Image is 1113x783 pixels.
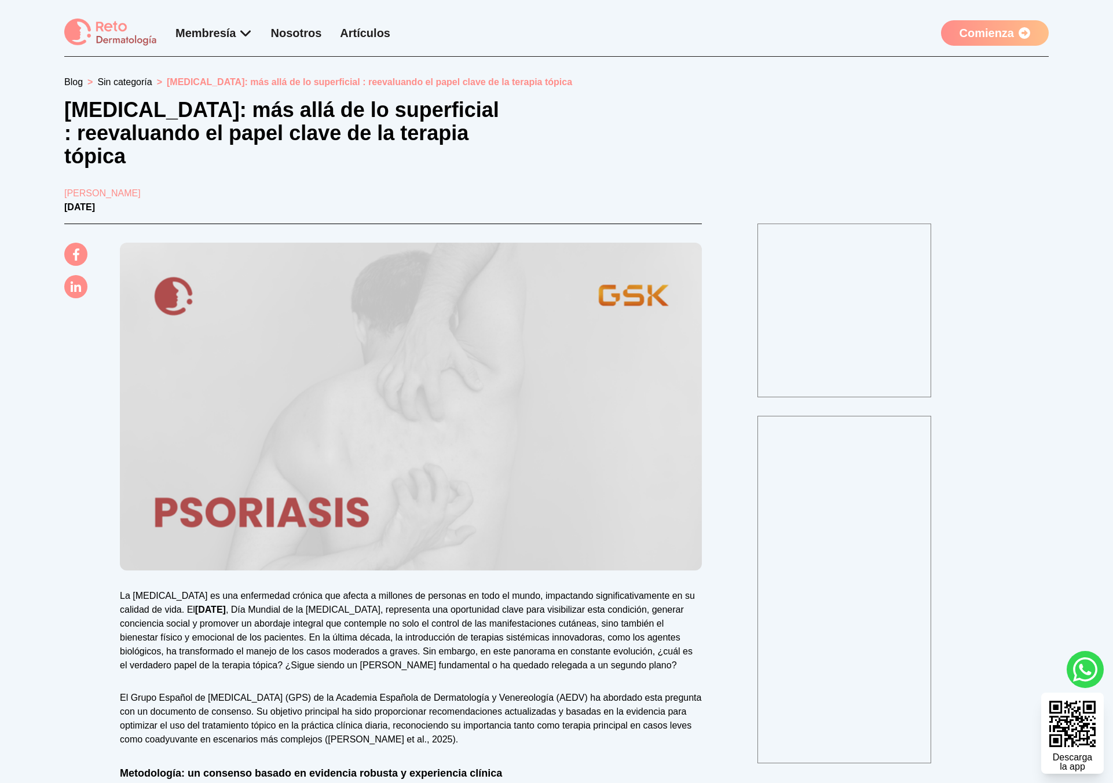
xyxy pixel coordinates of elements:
[64,77,83,87] a: Blog
[64,98,509,168] h1: [MEDICAL_DATA]: más allá de lo superficial : reevaluando el papel clave de la terapia tópica
[175,25,252,41] div: Membresía
[120,589,702,672] p: La [MEDICAL_DATA] es una enfermedad crónica que afecta a millones de personas en todo el mundo, i...
[64,186,1049,200] a: [PERSON_NAME]
[167,77,572,87] span: [MEDICAL_DATA]: más allá de lo superficial : reevaluando el papel clave de la terapia tópica
[157,77,162,87] span: >
[1067,651,1104,688] a: whatsapp button
[340,27,390,39] a: Artículos
[1053,753,1092,771] div: Descarga la app
[64,200,1049,214] p: [DATE]
[120,765,702,781] h3: Metodología: un consenso basado en evidencia robusta y experiencia clínica
[941,20,1049,46] a: Comienza
[97,77,152,87] a: Sin categoría
[195,605,226,614] strong: [DATE]
[120,243,702,570] img: Psoriasis: Más allá de lo superficial – Reevaluando el papel clave de la terapia tópica
[120,691,702,747] p: El Grupo Español de [MEDICAL_DATA] (GPS) de la Academia Española de Dermatología y Venereología (...
[87,77,93,87] span: >
[271,27,322,39] a: Nosotros
[64,19,157,47] img: logo Reto dermatología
